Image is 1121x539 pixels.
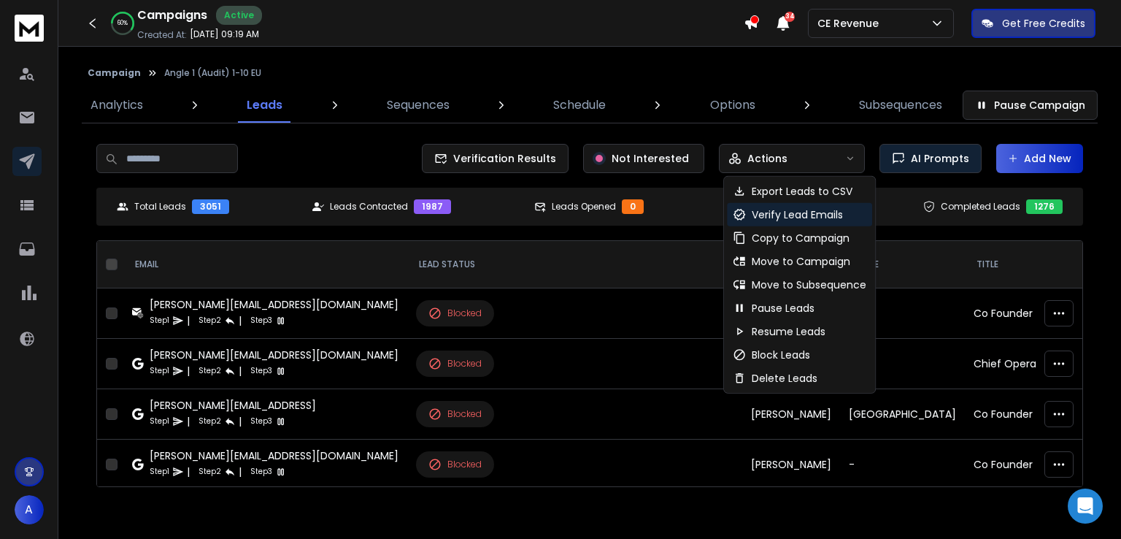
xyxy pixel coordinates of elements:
p: Get Free Credits [1002,16,1085,31]
p: Analytics [90,96,143,114]
a: Leads [238,88,291,123]
p: Move to Campaign [752,254,850,269]
p: Leads Contacted [330,201,408,213]
th: State [840,241,965,288]
td: - [840,288,965,339]
p: Leads Opened [552,201,616,213]
td: [GEOGRAPHIC_DATA] [840,389,965,440]
div: 1987 [414,199,451,214]
button: AI Prompts [879,144,982,173]
td: - [840,339,965,389]
p: Sequences [387,96,450,114]
button: Add New [996,144,1083,173]
div: [PERSON_NAME][EMAIL_ADDRESS][DOMAIN_NAME] [150,297,398,312]
p: Block Leads [752,348,810,362]
div: 0 [622,199,644,214]
p: Step 1 [150,465,169,479]
th: Title [965,241,1093,288]
p: | [187,364,190,378]
p: Step 2 [199,313,221,328]
p: Step 1 [150,364,169,378]
p: | [187,465,190,479]
p: Completed Leads [941,201,1020,213]
p: Not Interested [612,151,689,166]
div: Blocked [428,408,482,421]
a: Options [701,88,764,123]
div: [PERSON_NAME][EMAIL_ADDRESS][DOMAIN_NAME] [150,348,398,362]
p: Angle 1 (Audit) 1-10 EU [164,67,261,79]
p: 60 % [118,19,128,28]
p: Step 1 [150,313,169,328]
p: CE Revenue [817,16,885,31]
p: Total Leads [134,201,186,213]
div: Blocked [428,307,482,320]
a: Subsequences [850,88,951,123]
p: Pause Leads [752,301,814,316]
div: [PERSON_NAME][EMAIL_ADDRESS][DOMAIN_NAME] [150,448,398,463]
p: | [239,414,242,429]
p: | [239,465,242,479]
span: AI Prompts [905,151,969,166]
p: Step 3 [250,465,272,479]
span: Verification Results [447,151,556,166]
th: LEAD STATUS [407,241,742,288]
p: Created At: [137,29,187,41]
p: | [239,364,242,378]
p: [DATE] 09:19 AM [190,28,259,40]
p: | [187,414,190,429]
p: Step 2 [199,465,221,479]
button: Get Free Credits [971,9,1095,38]
img: logo [15,15,44,42]
p: Options [710,96,755,114]
p: Actions [747,151,787,166]
p: Step 2 [199,364,221,378]
button: A [15,495,44,524]
p: Step 3 [250,364,272,378]
p: | [187,313,190,328]
p: Delete Leads [752,371,817,386]
td: Co Founder [965,440,1093,490]
td: [PERSON_NAME] [742,440,840,490]
div: 1276 [1026,199,1063,214]
span: 34 [785,12,795,22]
div: Blocked [428,357,482,370]
a: Analytics [82,88,152,123]
td: Co Founder [965,288,1093,339]
button: Pause Campaign [963,91,1098,120]
button: Campaign [88,67,141,79]
h1: Campaigns [137,7,207,24]
p: Step 1 [150,414,169,429]
button: Verification Results [422,144,569,173]
div: [PERSON_NAME][EMAIL_ADDRESS] [150,398,316,413]
p: Step 3 [250,414,272,429]
a: Schedule [544,88,615,123]
th: EMAIL [123,241,407,288]
div: Blocked [428,458,482,471]
a: Sequences [378,88,458,123]
td: Chief Operating Officer [965,339,1093,389]
p: | [239,313,242,328]
td: [PERSON_NAME] [742,389,840,440]
p: Subsequences [859,96,942,114]
p: Resume Leads [752,324,825,339]
p: Export Leads to CSV [752,184,852,199]
p: Step 2 [199,414,221,429]
p: Move to Subsequence [752,278,866,292]
p: Leads [247,96,282,114]
p: Copy to Campaign [752,231,850,245]
div: Active [216,6,262,25]
td: Co Founder [965,389,1093,440]
p: Verify Lead Emails [752,207,843,222]
td: - [840,440,965,490]
p: Schedule [553,96,606,114]
div: Open Intercom Messenger [1068,489,1103,524]
div: 3051 [192,199,229,214]
p: Step 3 [250,313,272,328]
